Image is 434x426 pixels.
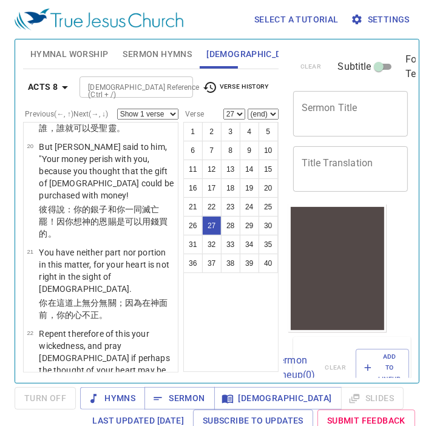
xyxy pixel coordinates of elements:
[48,310,108,320] wg1799: ，你
[240,141,259,160] button: 9
[203,80,268,95] span: Verse History
[39,298,168,320] wg3756: 分
[224,391,332,406] span: [DEMOGRAPHIC_DATA]
[202,178,222,198] button: 17
[202,141,222,160] button: 7
[183,235,203,254] button: 31
[65,310,108,320] wg4675: 的心
[99,310,107,320] wg2117: 。
[202,197,222,217] button: 22
[117,123,125,133] wg4151: 。
[405,52,433,81] span: Footer Text
[39,298,168,320] wg3310: 無
[39,203,174,240] p: 彼得
[39,141,174,201] p: But [PERSON_NAME] said to him, "Your money perish with you, because you thought that the gift of ...
[82,310,107,320] wg2588: 不
[39,298,168,320] wg3761: 關
[254,12,339,27] span: Select a tutorial
[90,391,135,406] span: Hymns
[288,205,387,333] iframe: from-child
[202,122,222,141] button: 2
[183,254,203,273] button: 36
[221,197,240,217] button: 23
[39,111,168,133] wg1849: 也
[183,216,203,235] button: 26
[39,111,168,133] wg2504: 給
[259,178,278,198] button: 20
[39,217,168,238] wg1223: 錢
[39,111,168,133] wg3004: ：把這
[39,298,168,320] wg1722: 這
[202,235,222,254] button: 32
[39,217,168,238] wg1431: 是可以用
[39,217,168,238] wg684: 罷！因
[221,216,240,235] button: 28
[183,160,203,179] button: 11
[183,197,203,217] button: 21
[240,235,259,254] button: 34
[338,59,371,74] span: Subtitle
[240,178,259,198] button: 19
[293,337,411,399] div: Sermon Lineup(0)clearAdd to Lineup
[28,79,58,95] b: Acts 8
[39,298,168,320] wg3056: 上無
[259,160,278,179] button: 15
[39,328,174,388] p: Repent therefore of this your wickedness, and pray [DEMOGRAPHIC_DATA] if perhaps the thought of y...
[259,141,278,160] button: 10
[30,47,109,62] span: Hymnal Worship
[249,8,344,31] button: Select a tutorial
[195,78,276,96] button: Verse History
[221,254,240,273] button: 38
[214,387,342,410] button: [DEMOGRAPHIC_DATA]
[39,246,174,295] p: You have neither part nor portion in this matter, for your heart is not right in the sight of [DE...
[39,205,168,238] wg4862: 你
[183,178,203,198] button: 16
[183,110,204,118] label: Verse
[221,160,240,179] button: 13
[240,197,259,217] button: 24
[39,205,168,238] wg2036: ：你
[154,391,205,406] span: Sermon
[39,298,168,320] wg2316: 面前
[23,76,77,98] button: Acts 8
[144,387,214,410] button: Sermon
[273,353,315,382] p: Sermon Lineup ( 0 )
[25,110,108,118] label: Previous (←, ↑) Next (→, ↓)
[221,122,240,141] button: 3
[240,216,259,235] button: 29
[108,123,125,133] wg40: 靈
[27,248,33,255] span: 21
[39,217,168,238] wg2316: 的恩賜
[206,47,300,62] span: [DEMOGRAPHIC_DATA]
[39,205,168,238] wg4675: 的銀子
[39,298,168,320] wg5129: 道
[221,178,240,198] button: 18
[99,123,124,133] wg2983: 聖
[39,205,168,238] wg4671: 一同滅亡
[202,216,222,235] button: 27
[39,111,168,133] wg1325: 我，叫
[259,254,278,273] button: 40
[39,298,168,320] wg1063: 在神
[240,254,259,273] button: 39
[364,351,401,385] span: Add to Lineup
[27,143,33,149] span: 20
[80,387,145,410] button: Hymns
[27,330,33,336] span: 22
[259,216,278,235] button: 30
[15,8,183,30] img: True Jesus Church
[39,217,168,238] wg5536: 買
[221,235,240,254] button: 33
[356,349,409,387] button: Add to Lineup
[90,310,107,320] wg3756: 正
[202,160,222,179] button: 12
[39,217,168,238] wg3754: 你想
[39,297,174,321] p: 你
[39,229,56,238] wg2932: 的。
[39,217,168,238] wg3543: 神
[183,122,203,141] button: 1
[348,8,415,31] button: Settings
[259,197,278,217] button: 25
[39,205,168,238] wg4074: 說
[39,111,168,133] wg5026: 權柄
